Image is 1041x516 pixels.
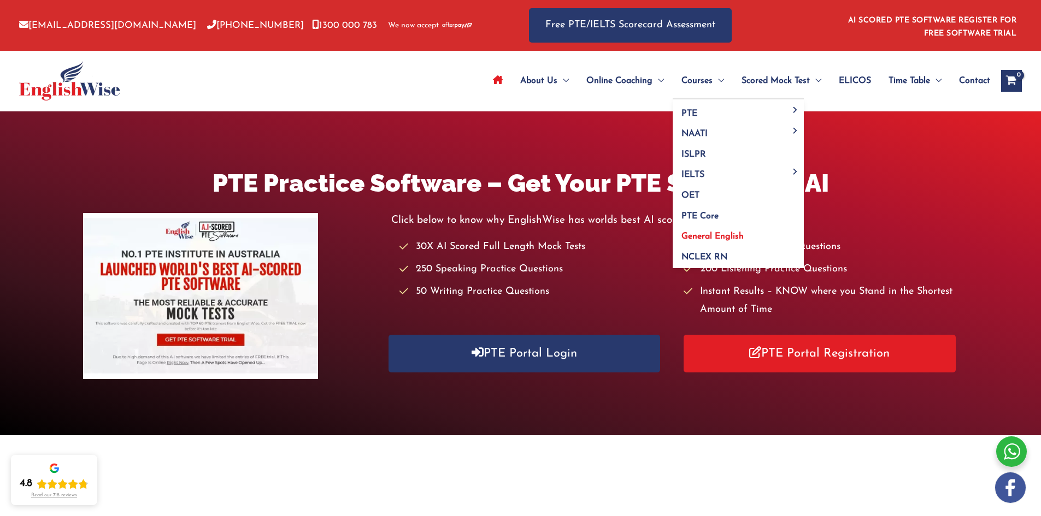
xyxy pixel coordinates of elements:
span: Menu Toggle [810,62,821,100]
a: [PHONE_NUMBER] [207,21,304,30]
a: About UsMenu Toggle [511,62,578,100]
img: Afterpay-Logo [442,22,472,28]
div: Rating: 4.8 out of 5 [20,477,89,490]
a: [EMAIL_ADDRESS][DOMAIN_NAME] [19,21,196,30]
a: Online CoachingMenu Toggle [578,62,673,100]
span: General English [681,232,744,241]
span: Menu Toggle [557,62,569,100]
img: pte-institute-main [83,213,318,379]
a: PTE Portal Login [389,335,661,372]
a: PTE Portal Registration [684,335,956,372]
li: Instant Results – KNOW where you Stand in the Shortest Amount of Time [684,283,957,319]
a: Contact [950,62,990,100]
span: NCLEX RN [681,253,727,262]
div: Read our 718 reviews [31,493,77,499]
a: NCLEX RN [673,243,804,268]
span: Menu Toggle [789,168,802,174]
a: 1300 000 783 [312,21,377,30]
span: Scored Mock Test [742,62,810,100]
a: AI SCORED PTE SOFTWARE REGISTER FOR FREE SOFTWARE TRIAL [848,16,1017,38]
span: Contact [959,62,990,100]
li: 250 Speaking Practice Questions [399,260,673,278]
span: We now accept [388,20,439,31]
span: OET [681,191,699,200]
span: ISLPR [681,150,706,159]
a: CoursesMenu Toggle [673,62,733,100]
div: 4.8 [20,477,32,490]
span: Menu Toggle [713,62,724,100]
li: 50 Writing Practice Questions [399,283,673,301]
a: IELTSMenu Toggle [673,161,804,182]
span: IELTS [681,170,704,179]
span: PTE Core [681,212,719,221]
aside: Header Widget 1 [842,8,1022,43]
span: About Us [520,62,557,100]
a: NAATIMenu Toggle [673,120,804,141]
span: Courses [681,62,713,100]
a: ELICOS [830,62,880,100]
a: General English [673,223,804,244]
span: Online Coaching [586,62,652,100]
a: Time TableMenu Toggle [880,62,950,100]
span: Menu Toggle [652,62,664,100]
li: 30X AI Scored Full Length Mock Tests [399,238,673,256]
p: Click below to know why EnglishWise has worlds best AI scored PTE software [391,211,958,229]
nav: Site Navigation: Main Menu [484,62,990,100]
img: white-facebook.png [995,472,1026,503]
a: PTE Core [673,202,804,223]
img: cropped-ew-logo [19,61,120,100]
h1: PTE Practice Software – Get Your PTE Score With AI [83,166,957,200]
a: Free PTE/IELTS Scorecard Assessment [529,8,732,43]
li: 125 Reading Practice Questions [684,238,957,256]
span: PTE [681,109,697,118]
a: Scored Mock TestMenu Toggle [733,62,830,100]
a: View Shopping Cart, empty [1001,70,1022,92]
li: 200 Listening Practice Questions [684,260,957,278]
span: Menu Toggle [789,127,802,133]
span: NAATI [681,129,708,138]
a: PTEMenu Toggle [673,99,804,120]
span: Time Table [889,62,930,100]
a: OET [673,182,804,203]
span: Menu Toggle [789,107,802,113]
span: Menu Toggle [930,62,942,100]
a: ISLPR [673,140,804,161]
span: ELICOS [839,62,871,100]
